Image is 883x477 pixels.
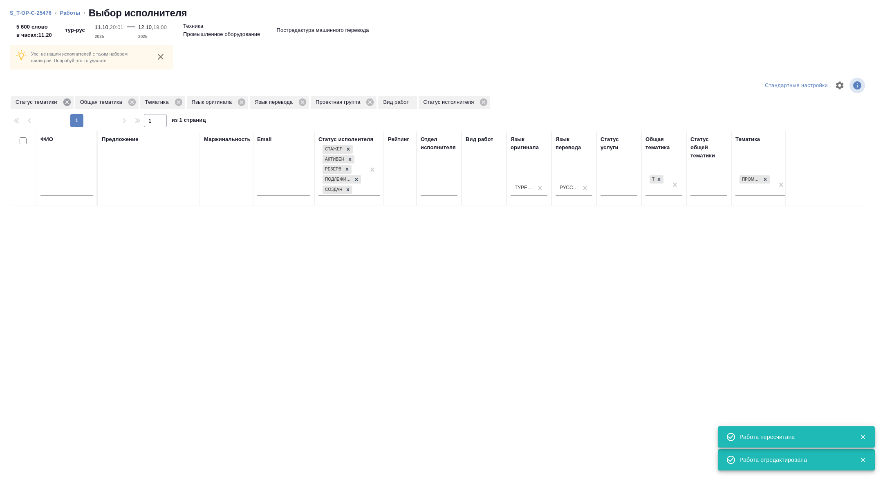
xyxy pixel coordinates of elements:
div: Отдел исполнителя [421,135,457,152]
div: Язык перевода [556,135,592,152]
div: Стажер, Активен, Резерв, Подлежит внедрению, Создан [322,155,355,165]
p: 19:00 [153,24,167,30]
div: Стажер, Активен, Резерв, Подлежит внедрению, Создан [322,175,362,185]
div: Вид работ [466,135,493,143]
div: Язык оригинала [511,135,547,152]
button: Закрыть [854,456,871,464]
li: ‹ [55,9,56,17]
div: ФИО [40,135,53,143]
div: Стажер, Активен, Резерв, Подлежит внедрению, Создан [322,144,354,155]
a: Работы [60,10,81,16]
div: Статус исполнителя [419,96,491,109]
div: Русский [560,184,578,191]
div: Подлежит внедрению [323,175,352,184]
div: Стажер [323,145,344,154]
span: Посмотреть информацию [849,78,867,93]
div: Язык перевода [250,96,309,109]
p: Общая тематика [80,98,125,106]
p: Вид работ [383,98,412,106]
div: Создан [323,186,343,194]
div: Маржинальность [204,135,251,143]
span: Настроить таблицу [830,76,849,95]
div: Стажер, Активен, Резерв, Подлежит внедрению, Создан [322,164,352,175]
div: Предложение [102,135,139,143]
div: Статус тематики [11,96,74,109]
div: Турецкий [515,184,533,191]
nav: breadcrumb [10,7,873,20]
p: Тематика [145,98,172,106]
button: close [155,51,167,63]
div: Тематика [735,135,760,143]
div: Техника [649,175,664,185]
button: Закрыть [854,433,871,441]
div: Статус услуги [601,135,637,152]
div: Работа отредактирована [740,456,847,464]
div: Статус исполнителя [318,135,373,143]
div: Статус общей тематики [690,135,727,160]
div: Резерв [323,165,343,174]
div: Рейтинг [388,135,409,143]
div: Работа пересчитана [740,433,847,441]
div: Общая тематика [645,135,682,152]
div: Промышленное оборудование [740,175,761,184]
p: Техника [183,22,203,30]
div: Язык оригинала [187,96,249,109]
p: 5 600 слово [16,23,52,31]
div: Техника [650,175,654,184]
a: S_T-OP-C-25476 [10,10,52,16]
p: 12.10, [138,24,153,30]
li: ‹ [83,9,85,17]
p: 20:01 [110,24,123,30]
div: Проектная группа [311,96,377,109]
p: Проектная группа [316,98,363,106]
div: Промышленное оборудование [739,175,771,185]
div: — [127,20,135,41]
div: Активен [323,155,345,164]
div: Email [257,135,271,143]
p: Постредактура машинного перевода [276,26,369,34]
div: Общая тематика [75,96,139,109]
p: Язык оригинала [192,98,235,106]
div: Стажер, Активен, Резерв, Подлежит внедрению, Создан [322,185,353,195]
p: Статус исполнителя [424,98,477,106]
p: Упс, не нашли исполнителей с таким набором фильтров. Попробуй что-то удалить [31,51,148,64]
div: Тематика [140,96,185,109]
div: split button [763,79,830,92]
span: из 1 страниц [172,115,206,127]
h2: Выбор исполнителя [89,7,187,20]
p: Язык перевода [255,98,296,106]
p: 11.10, [95,24,110,30]
p: Статус тематики [16,98,60,106]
